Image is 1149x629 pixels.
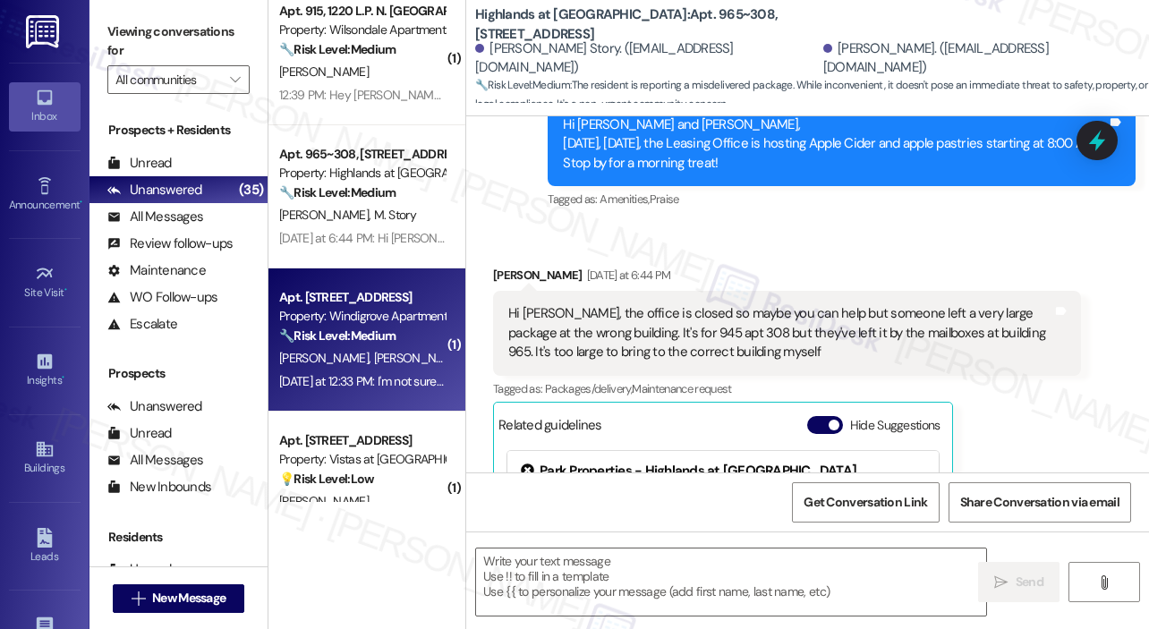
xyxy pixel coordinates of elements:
[632,381,732,396] span: Maintenance request
[563,115,1107,173] div: Hi [PERSON_NAME] and [PERSON_NAME], [DATE], [DATE], the Leasing Office is hosting Apple Cider and...
[949,482,1131,523] button: Share Conversation via email
[107,208,203,226] div: All Messages
[107,424,172,443] div: Unread
[279,288,445,307] div: Apt. [STREET_ADDRESS]
[26,15,63,48] img: ResiDesk Logo
[279,327,396,344] strong: 🔧 Risk Level: Medium
[279,184,396,200] strong: 🔧 Risk Level: Medium
[583,266,671,285] div: [DATE] at 6:44 PM
[279,207,374,223] span: [PERSON_NAME]
[89,528,268,547] div: Residents
[107,261,206,280] div: Maintenance
[9,434,81,482] a: Buildings
[548,186,1136,212] div: Tagged as:
[107,234,233,253] div: Review follow-ups
[279,373,700,389] div: [DATE] at 12:33 PM: I'm not sure if it's fixed or not. Still seems slow in ice production.
[493,266,1081,291] div: [PERSON_NAME]
[475,5,833,44] b: Highlands at [GEOGRAPHIC_DATA]: Apt. 965~308, [STREET_ADDRESS]
[493,376,1081,402] div: Tagged as:
[600,191,650,207] span: Amenities ,
[475,39,819,78] div: [PERSON_NAME] Story. ([EMAIL_ADDRESS][DOMAIN_NAME])
[107,315,177,334] div: Escalate
[152,589,226,608] span: New Message
[279,64,369,80] span: [PERSON_NAME]
[279,350,374,366] span: [PERSON_NAME]
[545,381,632,396] span: Packages/delivery ,
[89,121,268,140] div: Prospects + Residents
[279,431,445,450] div: Apt. [STREET_ADDRESS]
[9,346,81,395] a: Insights •
[475,76,1149,115] span: : The resident is reporting a misdelivered package. While inconvenient, it doesn't pose an immedi...
[9,523,81,571] a: Leads
[115,65,221,94] input: All communities
[107,478,211,497] div: New Inbounds
[107,288,217,307] div: WO Follow-ups
[978,562,1060,602] button: Send
[279,164,445,183] div: Property: Highlands at [GEOGRAPHIC_DATA] Apartments
[279,145,445,164] div: Apt. 965~308, [STREET_ADDRESS]
[107,154,172,173] div: Unread
[823,39,1136,78] div: [PERSON_NAME]. ([EMAIL_ADDRESS][DOMAIN_NAME])
[521,462,925,577] div: Park Properties - Highlands at [GEOGRAPHIC_DATA] Apartments: Online rent payments only (no checks...
[792,482,939,523] button: Get Conversation Link
[64,284,67,296] span: •
[279,2,445,21] div: Apt. 915, 1220 L.P. N. [GEOGRAPHIC_DATA]
[650,191,679,207] span: Praise
[9,259,81,307] a: Site Visit •
[1016,573,1043,591] span: Send
[62,371,64,384] span: •
[804,493,927,512] span: Get Conversation Link
[279,41,396,57] strong: 🔧 Risk Level: Medium
[230,72,240,87] i: 
[107,560,172,579] div: Unread
[132,591,145,606] i: 
[279,471,374,487] strong: 💡 Risk Level: Low
[89,364,268,383] div: Prospects
[960,493,1119,512] span: Share Conversation via email
[850,416,940,435] label: Hide Suggestions
[107,181,202,200] div: Unanswered
[279,450,445,469] div: Property: Vistas at [GEOGRAPHIC_DATA]
[374,350,464,366] span: [PERSON_NAME]
[107,18,250,65] label: Viewing conversations for
[374,207,416,223] span: M. Story
[113,584,245,613] button: New Message
[994,575,1008,590] i: 
[9,82,81,131] a: Inbox
[279,307,445,326] div: Property: Windigrove Apartments
[107,451,203,470] div: All Messages
[279,493,369,509] span: [PERSON_NAME]
[1097,575,1111,590] i: 
[498,416,602,442] div: Related guidelines
[80,196,82,208] span: •
[107,397,202,416] div: Unanswered
[234,176,268,204] div: (35)
[279,21,445,39] div: Property: Wilsondale Apartments
[508,304,1052,361] div: Hi [PERSON_NAME], the office is closed so maybe you can help but someone left a very large packag...
[475,78,570,92] strong: 🔧 Risk Level: Medium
